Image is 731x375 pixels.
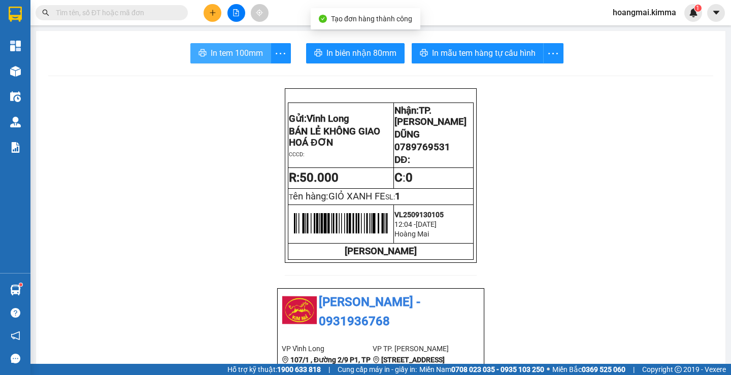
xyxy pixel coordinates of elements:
[9,21,80,33] div: LÂM
[289,151,305,158] span: CCCD:
[707,4,725,22] button: caret-down
[582,365,625,373] strong: 0369 525 060
[394,220,416,228] span: 12:04 -
[11,331,20,340] span: notification
[87,45,168,59] div: 0359381353
[394,230,429,238] span: Hoàng Mai
[87,9,168,33] div: TP. [PERSON_NAME]
[232,9,240,16] span: file-add
[10,285,21,295] img: warehouse-icon
[282,356,289,363] span: environment
[42,9,49,16] span: search
[395,191,401,202] span: 1
[328,191,385,202] span: GIỎ XANH FE
[394,154,410,165] span: DĐ:
[11,308,20,318] span: question-circle
[256,9,263,16] span: aim
[307,113,349,124] span: Vĩnh Long
[432,47,536,59] span: In mẫu tem hàng tự cấu hình
[10,41,21,51] img: dashboard-icon
[326,47,396,59] span: In biên nhận 80mm
[394,171,413,185] span: :
[419,364,544,375] span: Miền Nam
[277,365,321,373] strong: 1900 633 818
[11,354,20,363] span: message
[373,356,380,363] span: environment
[289,126,380,148] span: BÁN LẺ KHÔNG GIAO HOÁ ĐƠN
[314,49,322,58] span: printer
[420,49,428,58] span: printer
[412,43,544,63] button: printerIn mẫu tem hàng tự cấu hình
[9,7,22,22] img: logo-vxr
[300,171,339,185] span: 50.000
[227,364,321,375] span: Hỗ trợ kỹ thuật:
[394,211,444,219] span: VL2509130105
[696,5,700,12] span: 1
[293,191,385,202] span: ên hàng:
[9,33,80,47] div: 0931441614
[10,117,21,127] img: warehouse-icon
[9,10,24,20] span: Gửi:
[385,193,395,201] span: SL:
[289,113,349,124] span: Gửi:
[394,129,420,140] span: DŨNG
[8,66,40,77] span: Thu rồi :
[87,10,111,20] span: Nhận:
[394,105,467,127] span: Nhận:
[394,171,403,185] strong: C
[306,43,405,63] button: printerIn biên nhận 80mm
[345,246,417,257] strong: [PERSON_NAME]
[694,5,702,12] sup: 1
[282,293,317,328] img: logo.jpg
[8,65,81,78] div: 50.000
[373,343,463,354] li: VP TP. [PERSON_NAME]
[689,8,698,17] img: icon-new-feature
[543,43,563,63] button: more
[211,47,263,59] span: In tem 100mm
[319,15,327,23] span: check-circle
[227,4,245,22] button: file-add
[416,220,437,228] span: [DATE]
[289,193,385,201] span: T
[10,66,21,77] img: warehouse-icon
[87,33,168,45] div: TUẤN
[394,142,450,153] span: 0789769531
[605,6,684,19] span: hoangmai.kimma
[547,367,550,371] span: ⚪️
[282,343,373,354] li: VP Vĩnh Long
[338,364,417,375] span: Cung cấp máy in - giấy in:
[373,356,445,375] b: [STREET_ADDRESS][PERSON_NAME]
[271,43,291,63] button: more
[331,15,412,23] span: Tạo đơn hàng thành công
[282,356,371,375] b: 107/1 , Đường 2/9 P1, TP Vĩnh Long
[328,364,330,375] span: |
[289,171,339,185] strong: R:
[675,366,682,373] span: copyright
[282,293,480,331] li: [PERSON_NAME] - 0931936768
[451,365,544,373] strong: 0708 023 035 - 0935 103 250
[406,171,413,185] span: 0
[544,47,563,60] span: more
[19,283,22,286] sup: 1
[10,91,21,102] img: warehouse-icon
[394,105,467,127] span: TP. [PERSON_NAME]
[10,142,21,153] img: solution-icon
[190,43,271,63] button: printerIn tem 100mm
[712,8,721,17] span: caret-down
[251,4,269,22] button: aim
[209,9,216,16] span: plus
[633,364,635,375] span: |
[56,7,176,18] input: Tìm tên, số ĐT hoặc mã đơn
[271,47,290,60] span: more
[552,364,625,375] span: Miền Bắc
[198,49,207,58] span: printer
[204,4,221,22] button: plus
[9,9,80,21] div: Vĩnh Long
